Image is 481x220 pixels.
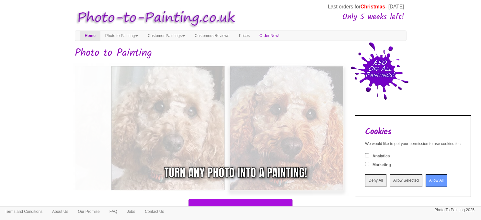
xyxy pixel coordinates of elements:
a: Customers Reviews [190,31,234,41]
img: 50 pound price drop [350,42,409,100]
img: Photo to Painting [72,6,237,31]
a: About Us [47,207,73,216]
label: Marketing [372,162,391,168]
a: FAQ [105,207,122,216]
a: Order Now! [255,31,284,41]
div: Turn any photo into a painting! [164,165,307,181]
h3: Only 5 weeks left! [238,13,404,21]
span: Last orders for - [DATE] [328,4,404,9]
a: Home [80,31,100,41]
a: Our Promise [73,207,104,216]
a: Jobs [122,207,140,216]
input: Allow Selected [390,174,422,187]
input: Allow All [426,174,447,187]
img: monty-small.jpg [106,61,349,196]
a: Prices [234,31,255,41]
label: Analytics [372,153,390,159]
div: We would like to get your permission to use cookies for: [365,141,461,147]
button: - Request your FREE mock-up [DATE]! - [189,199,293,220]
a: Customer Paintings [143,31,190,41]
h1: Photo to Painting [75,47,407,59]
a: Contact Us [140,207,169,216]
a: Photo to Painting [100,31,143,41]
p: Photo To Painting 2025 [434,207,475,214]
span: Christmas [361,4,385,9]
h2: Cookies [365,127,461,137]
img: Oil painting of a dog [70,61,313,196]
